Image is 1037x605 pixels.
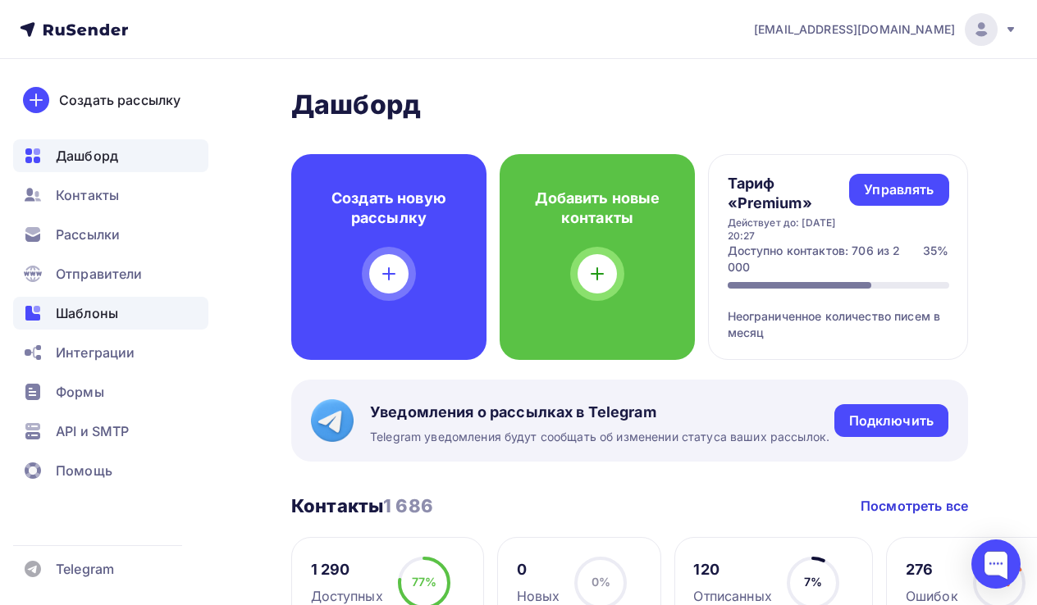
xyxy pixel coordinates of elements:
h3: Контакты [291,494,433,517]
div: 35% [923,243,948,275]
span: Контакты [56,185,119,205]
div: Создать рассылку [59,90,180,110]
span: [EMAIL_ADDRESS][DOMAIN_NAME] [754,21,955,38]
div: Подключить [849,412,934,430]
span: Уведомления о рассылках в Telegram [370,403,829,422]
span: 0% [592,575,610,589]
div: Управлять [864,180,934,199]
span: API и SMTP [56,421,129,441]
a: Рассылки [13,218,208,251]
div: 0 [517,560,560,580]
span: Рассылки [56,225,120,244]
h4: Тариф «Premium» [728,174,850,213]
div: 120 [693,560,771,580]
div: Действует до: [DATE] 20:27 [728,216,850,243]
span: Отправители [56,264,143,284]
span: 1 686 [383,495,433,516]
a: [EMAIL_ADDRESS][DOMAIN_NAME] [754,13,1017,46]
h2: Дашборд [291,89,968,121]
h4: Создать новую рассылку [317,189,460,228]
a: Посмотреть все [861,496,968,516]
a: Формы [13,375,208,408]
h4: Добавить новые контакты [526,189,669,228]
a: Шаблоны [13,297,208,330]
span: Дашборд [56,146,118,166]
div: Доступно контактов: 706 из 2 000 [728,243,924,275]
div: Неограниченное количество писем в месяц [728,289,949,341]
span: Telegram [56,559,114,579]
span: Интеграции [56,343,135,362]
div: 276 [906,560,958,580]
div: 1 290 [311,560,383,580]
a: Отправители [13,257,208,290]
a: Дашборд [13,139,208,172]
span: Помощь [56,461,112,480]
span: 77% [412,575,436,589]
span: Шаблоны [56,303,118,323]
span: Формы [56,382,104,402]
span: 7% [804,575,822,589]
span: Telegram уведомления будут сообщать об изменении статуса ваших рассылок. [370,429,829,445]
a: Контакты [13,179,208,212]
